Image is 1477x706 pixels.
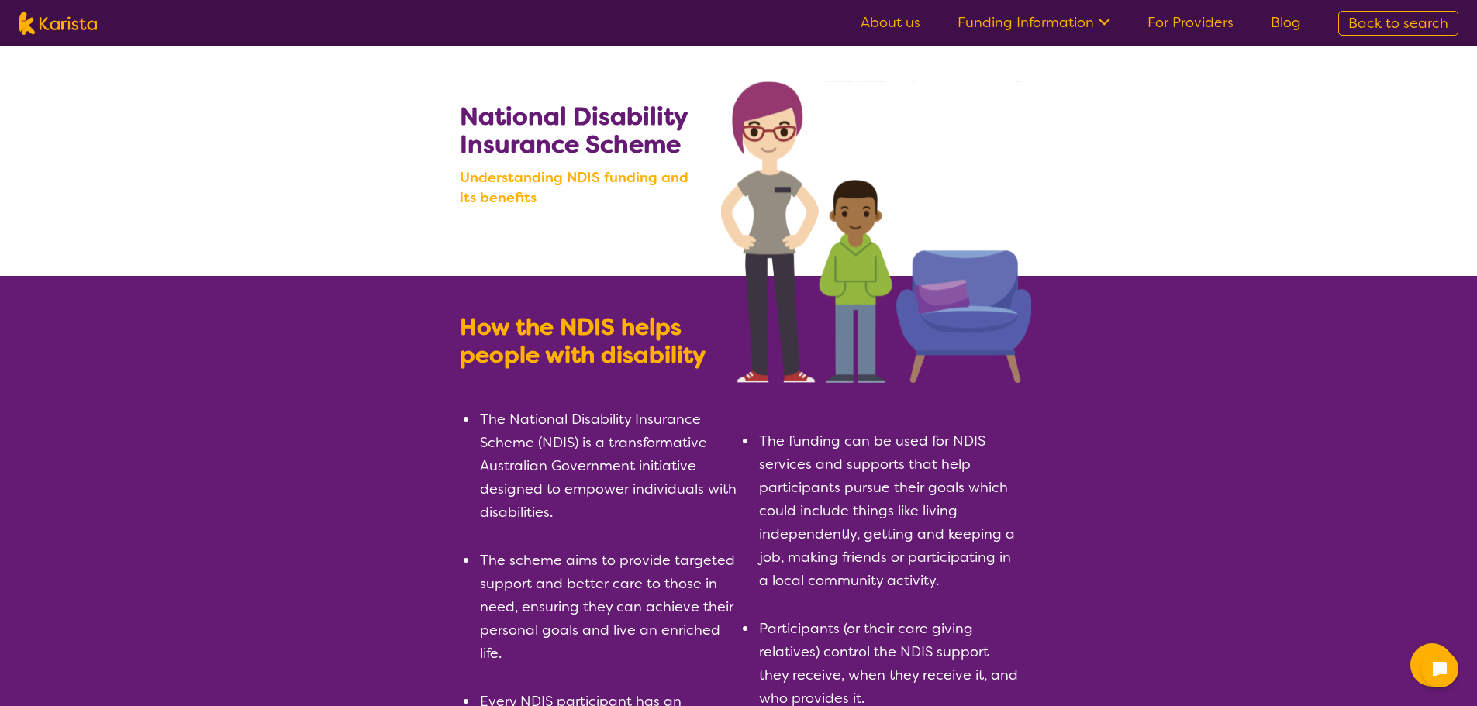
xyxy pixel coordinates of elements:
[460,312,706,370] b: How the NDIS helps people with disability
[19,12,97,35] img: Karista logo
[460,100,687,160] b: National Disability Insurance Scheme
[460,167,707,208] b: Understanding NDIS funding and its benefits
[1348,14,1448,33] span: Back to search
[478,549,739,665] li: The scheme aims to provide targeted support and better care to those in need, ensuring they can a...
[757,429,1018,592] li: The funding can be used for NDIS services and supports that help participants pursue their goals ...
[1271,13,1301,32] a: Blog
[1410,643,1454,687] button: Channel Menu
[1147,13,1234,32] a: For Providers
[958,13,1110,32] a: Funding Information
[861,13,920,32] a: About us
[721,81,1031,383] img: Search NDIS services with Karista
[478,408,739,524] li: The National Disability Insurance Scheme (NDIS) is a transformative Australian Government initiat...
[1338,11,1458,36] a: Back to search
